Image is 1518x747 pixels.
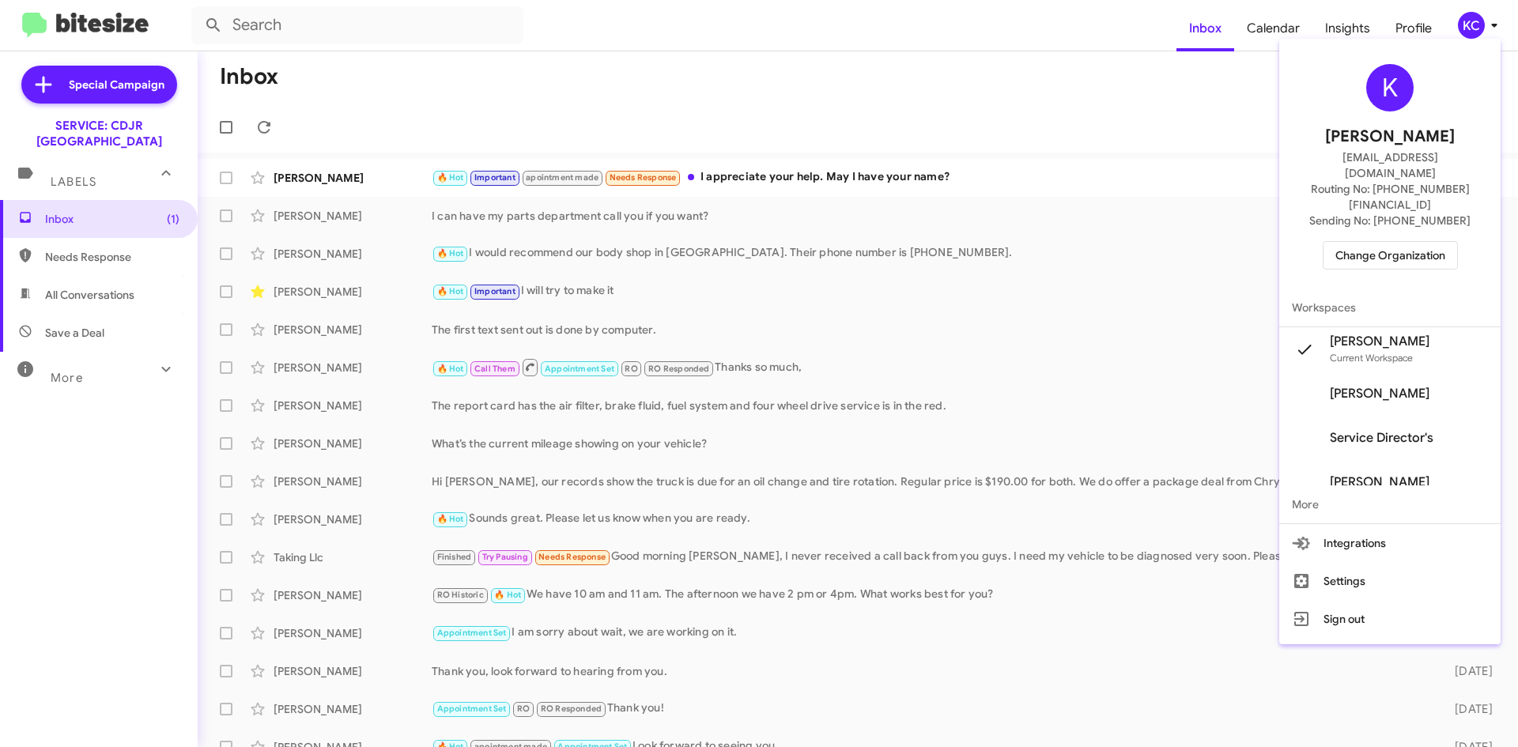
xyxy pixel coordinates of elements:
[1309,213,1471,228] span: Sending No: [PHONE_NUMBER]
[1298,181,1482,213] span: Routing No: [PHONE_NUMBER][FINANCIAL_ID]
[1330,474,1429,490] span: [PERSON_NAME]
[1325,124,1455,149] span: [PERSON_NAME]
[1330,334,1429,349] span: [PERSON_NAME]
[1279,524,1501,562] button: Integrations
[1335,242,1445,269] span: Change Organization
[1366,64,1414,111] div: K
[1279,485,1501,523] span: More
[1323,241,1458,270] button: Change Organization
[1330,352,1413,364] span: Current Workspace
[1279,289,1501,326] span: Workspaces
[1330,386,1429,402] span: [PERSON_NAME]
[1279,562,1501,600] button: Settings
[1330,430,1433,446] span: Service Director's
[1279,600,1501,638] button: Sign out
[1298,149,1482,181] span: [EMAIL_ADDRESS][DOMAIN_NAME]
